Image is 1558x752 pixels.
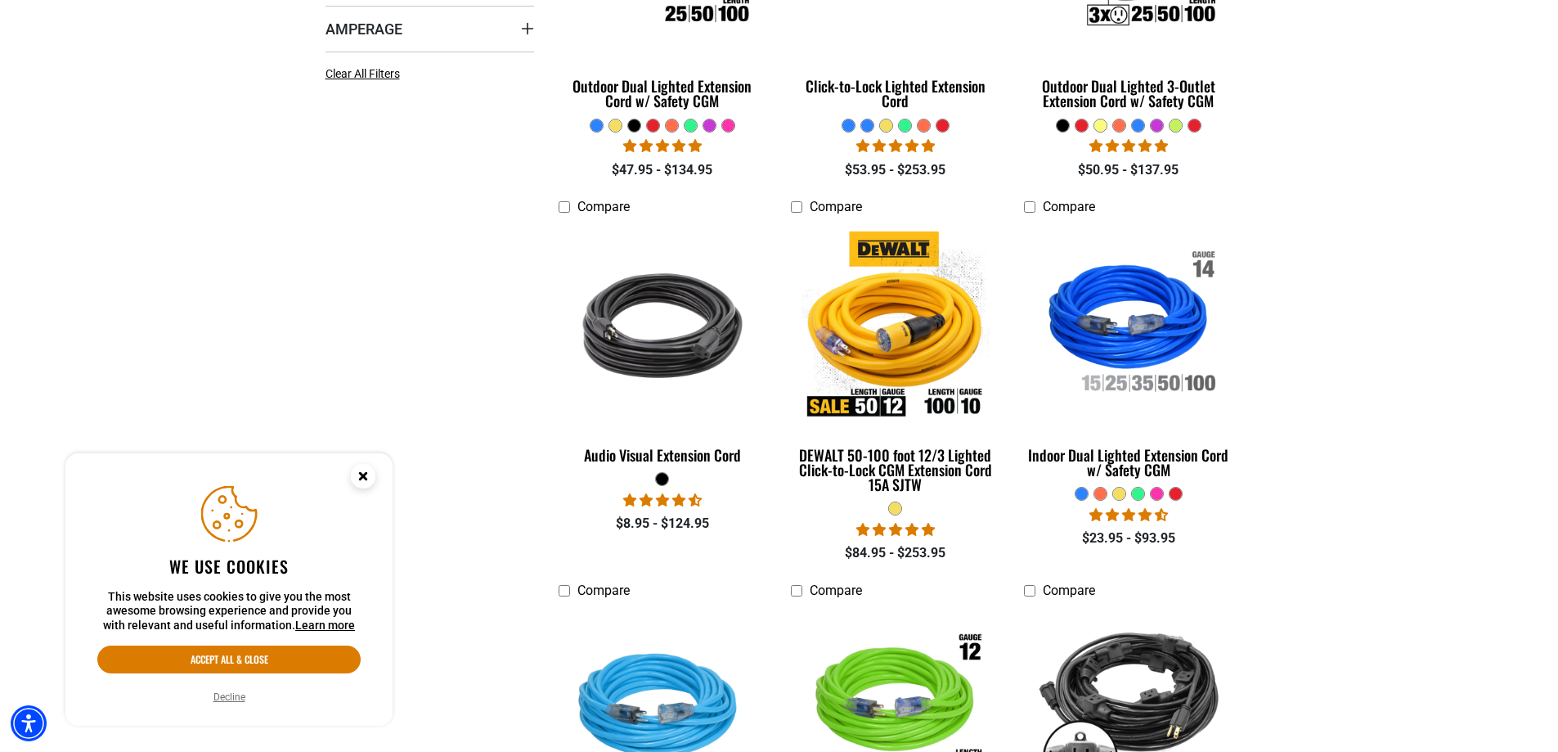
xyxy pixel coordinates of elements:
img: DEWALT 50-100 foot 12/3 Lighted Click-to-Lock CGM Extension Cord 15A SJTW [792,231,999,419]
summary: Amperage [326,6,534,52]
span: 4.84 stars [856,522,935,538]
button: Decline [209,689,250,705]
span: 4.87 stars [856,138,935,154]
img: black [559,231,766,419]
p: This website uses cookies to give you the most awesome browsing experience and provide you with r... [97,590,361,633]
div: $50.95 - $137.95 [1024,160,1232,180]
div: Indoor Dual Lighted Extension Cord w/ Safety CGM [1024,448,1232,477]
div: Audio Visual Extension Cord [559,448,767,462]
h2: We use cookies [97,556,361,577]
a: This website uses cookies to give you the most awesome browsing experience and provide you with r... [295,619,355,632]
div: Outdoor Dual Lighted 3-Outlet Extension Cord w/ Safety CGM [1024,79,1232,108]
span: 4.81 stars [623,138,702,154]
span: Clear All Filters [326,67,400,80]
div: DEWALT 50-100 foot 12/3 Lighted Click-to-Lock CGM Extension Cord 15A SJTW [791,448,999,492]
span: Amperage [326,20,402,38]
div: $47.95 - $134.95 [559,160,767,180]
span: Compare [1043,583,1095,598]
span: Compare [810,199,862,214]
span: Compare [1043,199,1095,214]
span: Compare [810,583,862,598]
div: Outdoor Dual Lighted Extension Cord w/ Safety CGM [559,79,767,108]
button: Accept all & close [97,646,361,673]
span: 4.80 stars [1089,138,1168,154]
button: Close this option [334,453,393,504]
div: $8.95 - $124.95 [559,514,767,534]
a: black Audio Visual Extension Cord [559,223,767,472]
span: 4.40 stars [1089,507,1168,523]
span: Compare [577,199,630,214]
aside: Cookie Consent [65,453,393,727]
span: Compare [577,583,630,598]
div: $53.95 - $253.95 [791,160,999,180]
div: Click-to-Lock Lighted Extension Cord [791,79,999,108]
div: Accessibility Menu [11,705,47,741]
a: Clear All Filters [326,65,406,83]
div: $23.95 - $93.95 [1024,529,1232,548]
a: DEWALT 50-100 foot 12/3 Lighted Click-to-Lock CGM Extension Cord 15A SJTW DEWALT 50-100 foot 12/3... [791,223,999,502]
span: 4.72 stars [623,493,702,508]
div: $84.95 - $253.95 [791,543,999,563]
a: Indoor Dual Lighted Extension Cord w/ Safety CGM Indoor Dual Lighted Extension Cord w/ Safety CGM [1024,223,1232,487]
img: Indoor Dual Lighted Extension Cord w/ Safety CGM [1026,231,1232,419]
